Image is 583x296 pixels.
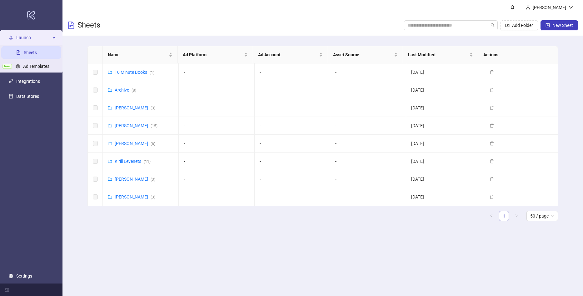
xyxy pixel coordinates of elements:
span: folder-add [505,23,510,28]
span: Asset Source [333,51,393,58]
span: down [569,5,573,10]
a: [PERSON_NAME](3) [115,177,155,182]
li: Previous Page [486,211,496,221]
a: [PERSON_NAME](3) [115,194,155,199]
span: ( 15 ) [151,124,157,128]
td: - [255,135,331,153]
a: Archive(8) [115,88,136,93]
span: folder [108,70,112,74]
td: - [255,117,331,135]
a: 1 [499,211,509,221]
span: delete [490,177,494,181]
th: Name [103,46,178,63]
span: right [515,214,518,218]
div: Page Size [526,211,558,221]
span: folder [108,141,112,146]
span: ( 3 ) [151,106,155,110]
td: [DATE] [406,153,482,170]
th: Last Modified [403,46,478,63]
span: bell [510,5,515,9]
td: - [179,81,255,99]
td: [DATE] [406,81,482,99]
button: right [511,211,521,221]
span: plus-square [546,23,550,28]
span: delete [490,106,494,110]
span: search [491,23,495,28]
td: - [330,81,406,99]
td: - [179,135,255,153]
span: delete [490,88,494,92]
span: folder [108,177,112,181]
th: Ad Platform [178,46,253,63]
span: folder [108,123,112,128]
span: folder [108,195,112,199]
span: ( 8 ) [132,88,136,93]
td: - [330,117,406,135]
a: Sheets [24,50,37,55]
td: - [330,170,406,188]
span: ( 3 ) [151,177,155,182]
span: file-text [67,22,75,29]
td: - [255,81,331,99]
th: Asset Source [328,46,403,63]
a: Data Stores [16,94,39,99]
span: folder [108,88,112,92]
a: [PERSON_NAME](3) [115,105,155,110]
a: [PERSON_NAME](15) [115,123,157,128]
button: left [486,211,496,221]
td: [DATE] [406,135,482,153]
span: delete [490,159,494,163]
th: Actions [478,46,553,63]
button: Add Folder [500,20,538,30]
span: Last Modified [408,51,468,58]
span: folder [108,159,112,163]
td: - [330,188,406,206]
td: - [255,99,331,117]
td: - [179,188,255,206]
a: Settings [16,273,32,278]
button: New Sheet [541,20,578,30]
span: Add Folder [512,23,533,28]
span: Launch [16,31,51,44]
td: [DATE] [406,99,482,117]
span: New Sheet [552,23,573,28]
td: [DATE] [406,117,482,135]
span: ( 1 ) [150,70,154,75]
th: Ad Account [253,46,328,63]
td: - [179,99,255,117]
span: left [490,214,493,218]
a: Kirill Levenets(11) [115,159,151,164]
li: Next Page [511,211,521,221]
span: rocket [9,35,13,40]
td: - [179,170,255,188]
span: Ad Account [258,51,318,58]
span: ( 6 ) [151,142,155,146]
a: [PERSON_NAME](6) [115,141,155,146]
div: [PERSON_NAME] [530,4,569,11]
td: - [330,63,406,81]
a: 10 Minute Books(1) [115,70,154,75]
span: Ad Platform [183,51,242,58]
td: - [255,170,331,188]
span: delete [490,141,494,146]
td: [DATE] [406,63,482,81]
td: - [179,63,255,81]
td: [DATE] [406,170,482,188]
a: Integrations [16,79,40,84]
h3: Sheets [77,20,100,30]
span: folder [108,106,112,110]
span: menu-fold [5,288,9,292]
span: ( 11 ) [144,159,151,164]
td: [DATE] [406,188,482,206]
td: - [255,63,331,81]
td: - [330,153,406,170]
span: delete [490,70,494,74]
td: - [330,135,406,153]
td: - [179,117,255,135]
span: 50 / page [530,211,554,221]
td: - [255,188,331,206]
td: - [330,99,406,117]
td: - [255,153,331,170]
span: ( 3 ) [151,195,155,199]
